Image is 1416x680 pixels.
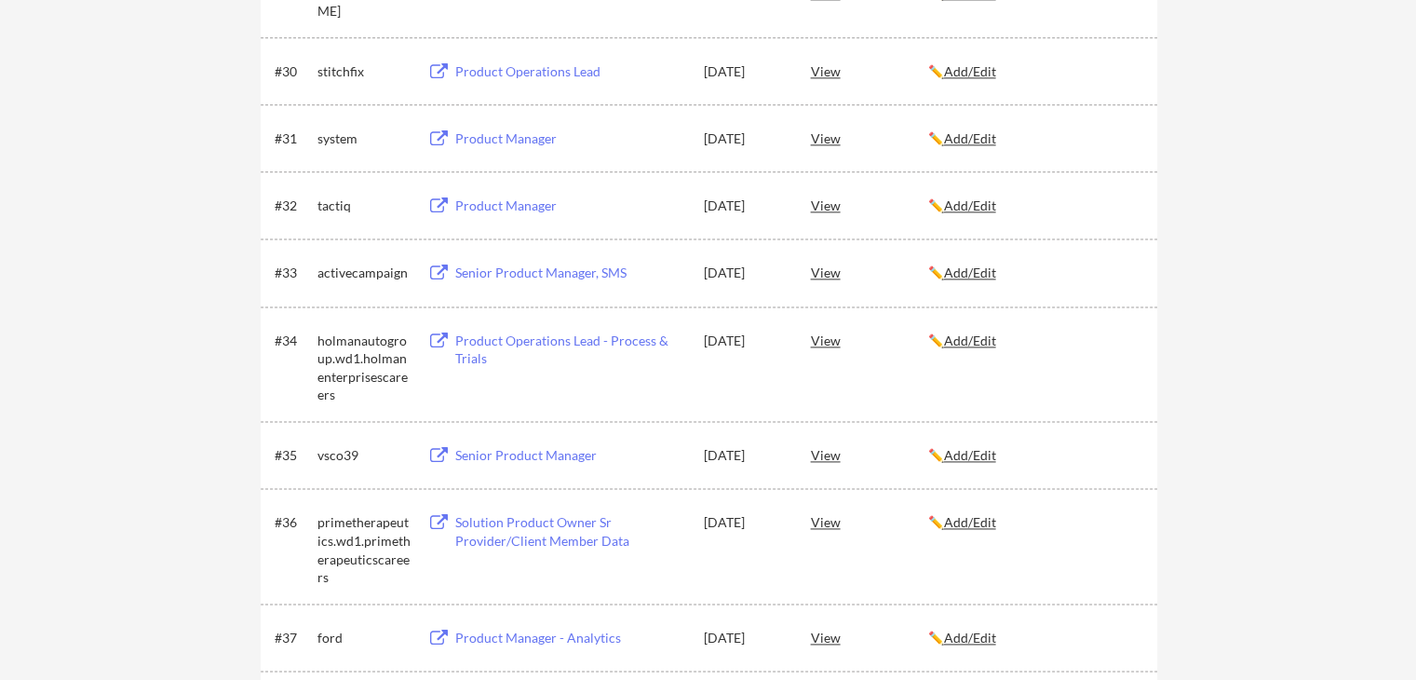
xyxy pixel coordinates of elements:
div: #30 [275,62,311,81]
div: #34 [275,332,311,350]
div: [DATE] [704,264,786,282]
div: View [811,620,928,654]
u: Add/Edit [944,265,996,280]
div: ✏️ [928,446,1140,465]
u: Add/Edit [944,63,996,79]
div: #35 [275,446,311,465]
div: system [317,129,411,148]
div: View [811,255,928,289]
div: Product Manager [455,129,686,148]
div: [DATE] [704,513,786,532]
div: ford [317,629,411,647]
div: ✏️ [928,62,1140,81]
div: Senior Product Manager, SMS [455,264,686,282]
div: ✏️ [928,332,1140,350]
div: Product Manager - Analytics [455,629,686,647]
u: Add/Edit [944,333,996,348]
div: #33 [275,264,311,282]
div: ✏️ [928,629,1140,647]
div: Solution Product Owner Sr Provider/Client Member Data [455,513,686,550]
div: Product Operations Lead [455,62,686,81]
div: #32 [275,197,311,215]
div: Product Operations Lead - Process & Trials [455,332,686,368]
div: holmanautogroup.wd1.holmanenterprisescareers [317,332,411,404]
div: [DATE] [704,62,786,81]
div: View [811,505,928,538]
div: #36 [275,513,311,532]
div: Product Manager [455,197,686,215]
u: Add/Edit [944,197,996,213]
div: [DATE] [704,332,786,350]
div: [DATE] [704,446,786,465]
u: Add/Edit [944,130,996,146]
u: Add/Edit [944,630,996,646]
div: View [811,121,928,155]
div: ✏️ [928,129,1140,148]
div: View [811,54,928,88]
div: activecampaign [317,264,411,282]
div: ✏️ [928,197,1140,215]
div: Senior Product Manager [455,446,686,465]
div: [DATE] [704,197,786,215]
div: #37 [275,629,311,647]
div: stitchfix [317,62,411,81]
div: primetherapeutics.wd1.primetherapeuticscareers [317,513,411,586]
div: tactiq [317,197,411,215]
u: Add/Edit [944,447,996,463]
div: ✏️ [928,264,1140,282]
div: #31 [275,129,311,148]
div: View [811,188,928,222]
div: View [811,438,928,471]
div: View [811,323,928,357]
div: vsco39 [317,446,411,465]
div: [DATE] [704,129,786,148]
div: [DATE] [704,629,786,647]
div: ✏️ [928,513,1140,532]
u: Add/Edit [944,514,996,530]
